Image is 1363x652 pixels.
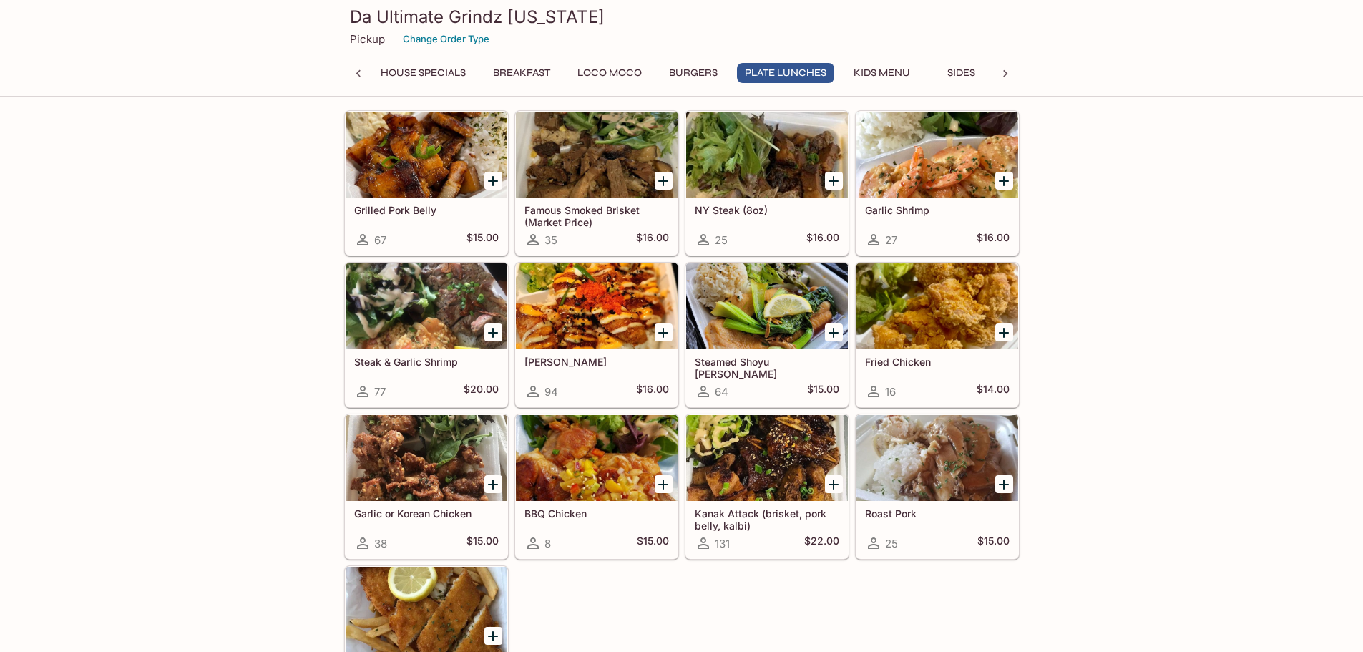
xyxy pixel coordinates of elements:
a: Fried Chicken16$14.00 [856,263,1019,407]
span: 8 [544,537,551,550]
h5: $14.00 [977,383,1010,400]
div: Ahi Katsu [516,263,678,349]
a: Garlic Shrimp27$16.00 [856,111,1019,256]
button: Change Order Type [396,28,496,50]
p: Pickup [350,32,385,46]
button: Add Garlic or Korean Chicken [484,475,502,493]
a: Roast Pork25$15.00 [856,414,1019,559]
div: Roast Pork [856,415,1018,501]
h5: $15.00 [466,535,499,552]
a: Steak & Garlic Shrimp77$20.00 [345,263,508,407]
h5: Garlic Shrimp [865,204,1010,216]
a: BBQ Chicken8$15.00 [515,414,678,559]
span: 77 [374,385,386,399]
h5: BBQ Chicken [524,507,669,520]
h5: $15.00 [977,535,1010,552]
div: Grilled Pork Belly [346,112,507,198]
button: Add Garlic Shrimp [995,172,1013,190]
button: Add Fried Chicken [995,323,1013,341]
span: 25 [715,233,728,247]
h5: $16.00 [636,383,669,400]
a: Grilled Pork Belly67$15.00 [345,111,508,256]
button: Add NY Steak (8oz) [825,172,843,190]
h5: NY Steak (8oz) [695,204,839,216]
button: House Specials [373,63,474,83]
span: 94 [544,385,558,399]
h5: Garlic or Korean Chicken [354,507,499,520]
div: NY Steak (8oz) [686,112,848,198]
h5: $16.00 [806,231,839,248]
h5: Steamed Shoyu [PERSON_NAME] [695,356,839,379]
h5: $15.00 [807,383,839,400]
span: 38 [374,537,387,550]
button: Add Steak & Garlic Shrimp [484,323,502,341]
h5: $16.00 [636,231,669,248]
h5: Famous Smoked Brisket (Market Price) [524,204,669,228]
div: Kanak Attack (brisket, pork belly, kalbi) [686,415,848,501]
button: Add Steamed Shoyu Ginger Fish [825,323,843,341]
div: Steak & Garlic Shrimp [346,263,507,349]
button: Add Roast Pork [995,475,1013,493]
button: Kids Menu [846,63,918,83]
div: Steamed Shoyu Ginger Fish [686,263,848,349]
span: 67 [374,233,386,247]
span: 131 [715,537,730,550]
h5: $22.00 [804,535,839,552]
button: Add BBQ Chicken [655,475,673,493]
span: 25 [885,537,898,550]
span: 64 [715,385,728,399]
h5: $20.00 [464,383,499,400]
button: Sides [929,63,994,83]
h5: $15.00 [637,535,669,552]
span: 35 [544,233,557,247]
h5: Fried Chicken [865,356,1010,368]
a: [PERSON_NAME]94$16.00 [515,263,678,407]
div: BBQ Chicken [516,415,678,501]
button: Add Grilled Pork Belly [484,172,502,190]
a: Garlic or Korean Chicken38$15.00 [345,414,508,559]
a: Famous Smoked Brisket (Market Price)35$16.00 [515,111,678,256]
a: Steamed Shoyu [PERSON_NAME]64$15.00 [685,263,849,407]
div: Fried Chicken [856,263,1018,349]
span: 27 [885,233,897,247]
button: Add Kanak Attack (brisket, pork belly, kalbi) [825,475,843,493]
h5: Grilled Pork Belly [354,204,499,216]
span: 16 [885,385,896,399]
button: Burgers [661,63,726,83]
h5: Kanak Attack (brisket, pork belly, kalbi) [695,507,839,531]
button: Breakfast [485,63,558,83]
button: Plate Lunches [737,63,834,83]
h5: $15.00 [466,231,499,248]
h5: Roast Pork [865,507,1010,520]
button: Add Fish & Chips [484,627,502,645]
button: Add Ahi Katsu [655,323,673,341]
div: Garlic Shrimp [856,112,1018,198]
button: Add Famous Smoked Brisket (Market Price) [655,172,673,190]
div: Garlic or Korean Chicken [346,415,507,501]
button: Loco Moco [570,63,650,83]
h5: Steak & Garlic Shrimp [354,356,499,368]
h3: Da Ultimate Grindz [US_STATE] [350,6,1014,28]
a: Kanak Attack (brisket, pork belly, kalbi)131$22.00 [685,414,849,559]
div: Famous Smoked Brisket (Market Price) [516,112,678,198]
h5: [PERSON_NAME] [524,356,669,368]
h5: $16.00 [977,231,1010,248]
a: NY Steak (8oz)25$16.00 [685,111,849,256]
